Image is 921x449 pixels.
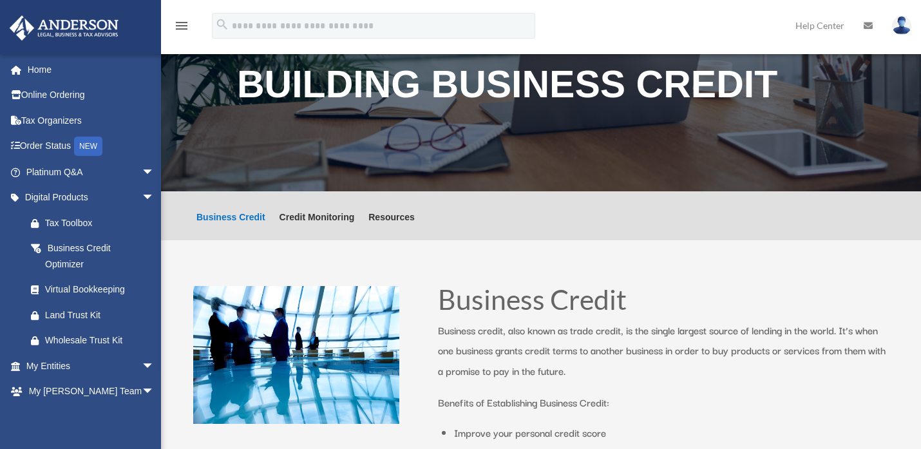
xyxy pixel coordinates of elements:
[9,133,174,160] a: Order StatusNEW
[142,353,167,379] span: arrow_drop_down
[45,282,158,298] div: Virtual Bookkeeping
[9,185,174,211] a: Digital Productsarrow_drop_down
[142,379,167,405] span: arrow_drop_down
[45,332,158,349] div: Wholesale Trust Kit
[18,302,174,328] a: Land Trust Kit
[454,423,889,443] li: Improve your personal credit score
[6,15,122,41] img: Anderson Advisors Platinum Portal
[438,392,889,413] p: Benefits of Establishing Business Credit:
[892,16,911,35] img: User Pic
[215,17,229,32] i: search
[280,213,355,240] a: Credit Monitoring
[18,277,174,303] a: Virtual Bookkeeping
[438,286,889,320] h1: Business Credit
[9,57,174,82] a: Home
[174,23,189,33] a: menu
[18,236,167,277] a: Business Credit Optimizer
[18,328,174,354] a: Wholesale Trust Kit
[9,379,174,405] a: My [PERSON_NAME] Teamarrow_drop_down
[142,159,167,186] span: arrow_drop_down
[142,404,167,430] span: arrow_drop_down
[74,137,102,156] div: NEW
[9,353,174,379] a: My Entitiesarrow_drop_down
[438,320,889,393] p: Business credit, also known as trade credit, is the single largest source of lending in the world...
[9,108,174,133] a: Tax Organizers
[368,213,415,240] a: Resources
[18,210,174,236] a: Tax Toolbox
[45,307,158,323] div: Land Trust Kit
[196,213,265,240] a: Business Credit
[174,18,189,33] i: menu
[45,215,158,231] div: Tax Toolbox
[9,159,174,185] a: Platinum Q&Aarrow_drop_down
[9,404,174,430] a: My Documentsarrow_drop_down
[9,82,174,108] a: Online Ordering
[237,66,845,110] h1: Building Business Credit
[193,286,399,424] img: business people talking in office
[45,240,151,272] div: Business Credit Optimizer
[142,185,167,211] span: arrow_drop_down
